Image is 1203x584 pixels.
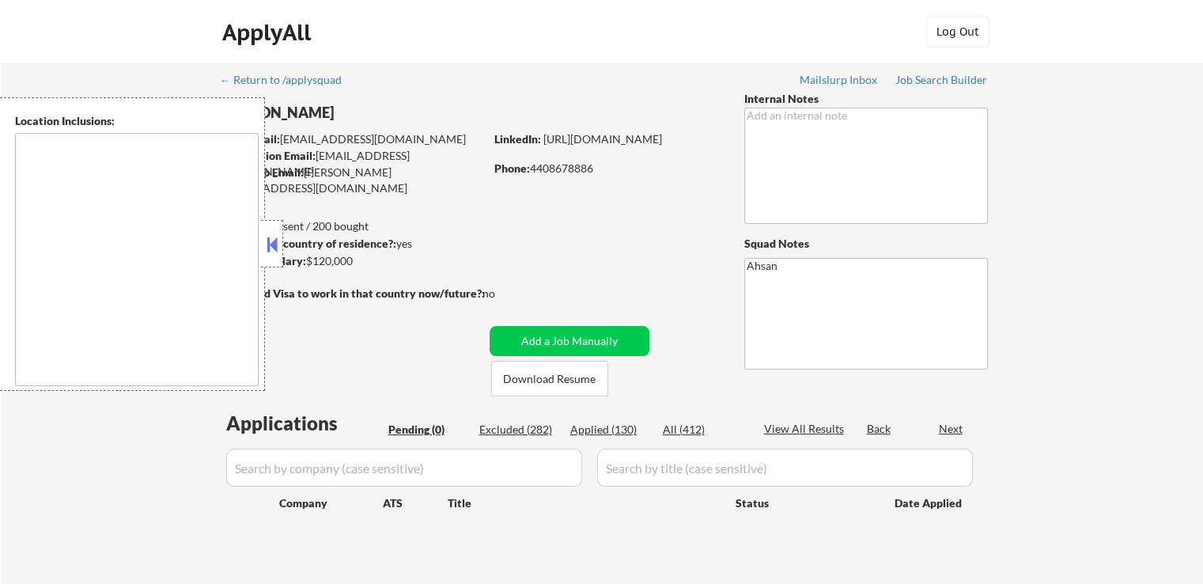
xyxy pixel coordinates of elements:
div: no [482,286,528,301]
div: [PERSON_NAME][EMAIL_ADDRESS][DOMAIN_NAME] [221,165,484,195]
div: Mailslurp Inbox [800,74,879,85]
div: Internal Notes [744,91,988,107]
strong: Phone: [494,161,530,175]
a: [URL][DOMAIN_NAME] [543,132,662,146]
button: Add a Job Manually [490,326,649,356]
div: View All Results [764,421,849,437]
div: 130 sent / 200 bought [221,218,484,234]
div: [EMAIL_ADDRESS][DOMAIN_NAME] [222,148,484,179]
div: Next [939,421,964,437]
div: ATS [383,495,448,511]
div: Status [736,488,872,517]
strong: LinkedIn: [494,132,541,146]
div: Date Applied [895,495,964,511]
div: Back [867,421,892,437]
input: Search by title (case sensitive) [597,449,973,487]
strong: Will need Visa to work in that country now/future?: [221,286,485,300]
div: Applications [226,414,383,433]
strong: Can work in country of residence?: [221,237,396,250]
div: yes [221,236,479,252]
div: [PERSON_NAME] [221,103,547,123]
a: ← Return to /applysquad [220,74,357,89]
button: Log Out [926,16,989,47]
div: $120,000 [221,253,484,269]
a: Mailslurp Inbox [800,74,879,89]
div: 4408678886 [494,161,718,176]
div: All (412) [663,422,742,438]
div: Company [279,495,383,511]
div: Excluded (282) [479,422,558,438]
div: ApplyAll [222,19,316,46]
div: Location Inclusions: [15,113,259,129]
div: Applied (130) [570,422,649,438]
button: Download Resume [491,361,608,396]
div: Pending (0) [388,422,467,438]
input: Search by company (case sensitive) [226,449,582,487]
div: ← Return to /applysquad [220,74,357,85]
div: [EMAIL_ADDRESS][DOMAIN_NAME] [222,131,484,147]
div: Title [448,495,721,511]
div: Squad Notes [744,236,988,252]
div: Job Search Builder [895,74,988,85]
